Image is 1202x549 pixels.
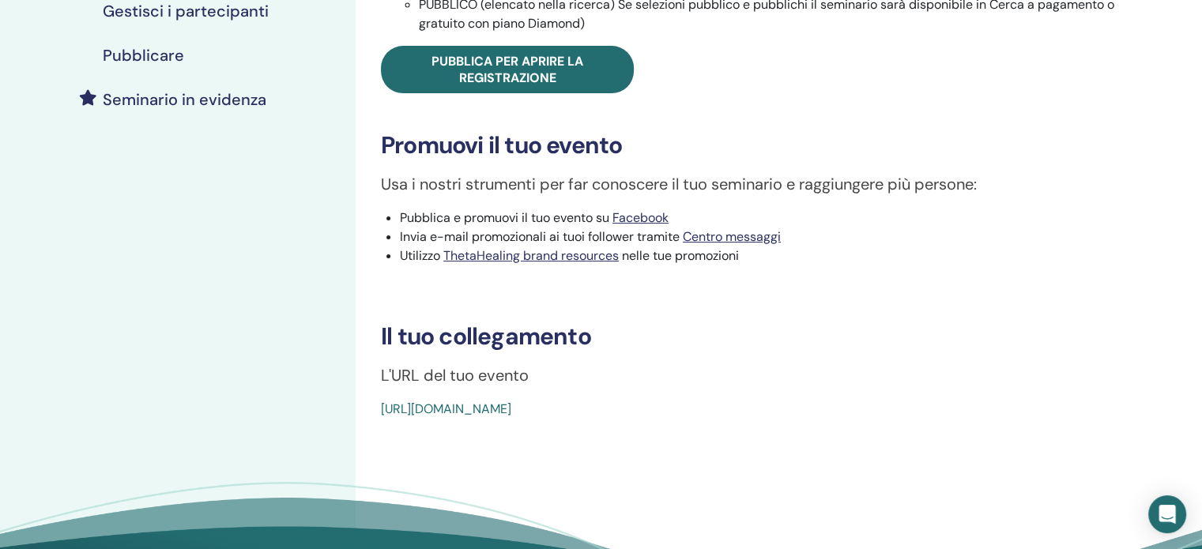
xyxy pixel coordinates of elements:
span: Pubblica per aprire la registrazione [431,53,583,86]
p: Usa i nostri strumenti per far conoscere il tuo seminario e raggiungere più persone: [381,172,1132,196]
h3: Il tuo collegamento [381,322,1132,351]
a: ThetaHealing brand resources [443,247,619,264]
li: Invia e-mail promozionali ai tuoi follower tramite [400,227,1132,246]
h3: Promuovi il tuo evento [381,131,1132,160]
a: [URL][DOMAIN_NAME] [381,400,511,417]
h4: Seminario in evidenza [103,90,266,109]
a: Pubblica per aprire la registrazione [381,46,634,93]
div: Open Intercom Messenger [1148,495,1186,533]
a: Facebook [612,209,669,226]
a: Centro messaggi [683,228,781,245]
li: Utilizzo nelle tue promozioni [400,246,1132,265]
li: Pubblica e promuovi il tuo evento su [400,209,1132,227]
p: L'URL del tuo evento [381,363,1132,387]
h4: Pubblicare [103,46,184,65]
h4: Gestisci i partecipanti [103,2,269,21]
